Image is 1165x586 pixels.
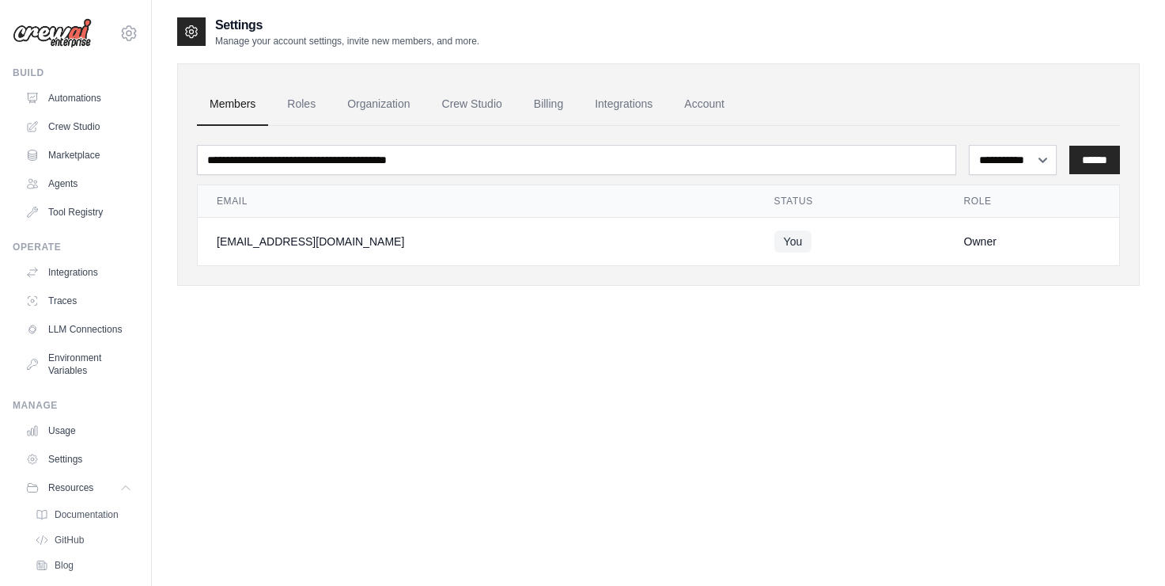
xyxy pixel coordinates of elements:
[55,534,84,546] span: GitHub
[964,234,1100,249] div: Owner
[19,475,138,500] button: Resources
[755,185,945,218] th: Status
[19,447,138,472] a: Settings
[28,554,138,576] a: Blog
[945,185,1119,218] th: Role
[774,230,812,253] span: You
[335,83,422,126] a: Organization
[13,399,138,412] div: Manage
[521,83,576,126] a: Billing
[274,83,328,126] a: Roles
[19,200,138,225] a: Tool Registry
[429,83,515,126] a: Crew Studio
[215,35,479,48] p: Manage your account settings, invite new members, and more.
[19,143,138,168] a: Marketplace
[19,114,138,139] a: Crew Studio
[671,83,737,126] a: Account
[28,504,138,526] a: Documentation
[55,508,119,521] span: Documentation
[19,288,138,314] a: Traces
[19,86,138,111] a: Automations
[19,260,138,285] a: Integrations
[197,83,268,126] a: Members
[13,241,138,253] div: Operate
[19,171,138,196] a: Agents
[19,317,138,342] a: LLM Connections
[55,559,74,572] span: Blog
[19,418,138,443] a: Usage
[19,345,138,383] a: Environment Variables
[13,18,92,48] img: Logo
[48,481,93,494] span: Resources
[582,83,665,126] a: Integrations
[215,16,479,35] h2: Settings
[28,529,138,551] a: GitHub
[198,185,755,218] th: Email
[217,234,736,249] div: [EMAIL_ADDRESS][DOMAIN_NAME]
[13,67,138,79] div: Build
